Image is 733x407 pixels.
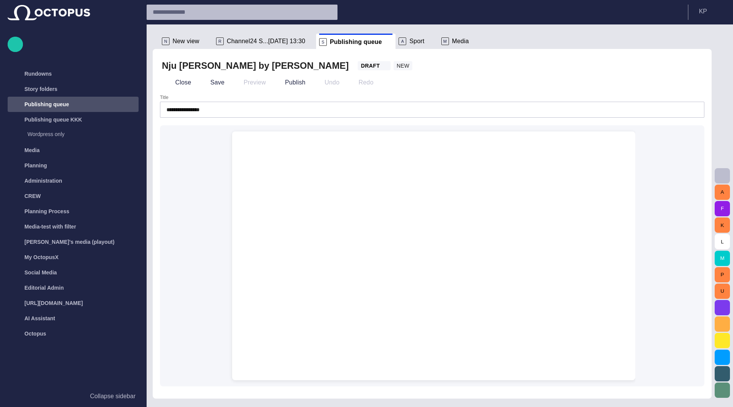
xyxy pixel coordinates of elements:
[8,234,139,250] div: [PERSON_NAME]'s media (playout)
[24,223,76,230] p: Media-test with filter
[27,130,139,138] p: Wordpress only
[441,37,449,45] p: M
[162,37,170,45] p: N
[397,62,409,70] span: NEW
[173,37,199,45] span: New view
[24,269,57,276] p: Social Media
[213,34,316,49] div: RChannel24 S...[DATE] 13:30
[159,34,213,49] div: NNew view
[399,37,406,45] p: A
[24,208,69,215] p: Planning Process
[715,234,730,249] button: L
[24,146,40,154] p: Media
[316,34,396,49] div: SPublishing queue
[160,94,168,101] label: Title
[24,315,55,322] p: AI Assistant
[715,217,730,233] button: K
[715,251,730,266] button: M
[8,188,139,204] div: CREW
[24,299,83,307] p: [URL][DOMAIN_NAME]
[715,267,730,282] button: P
[162,60,349,72] h2: Nju poust by Karl
[8,389,139,404] button: Collapse sidebar
[24,70,52,78] p: Rundowns
[8,219,139,234] div: Media-test with filter
[24,162,47,169] p: Planning
[715,284,730,299] button: U
[24,253,58,261] p: My OctopusX
[24,192,41,200] p: CREW
[409,37,424,45] span: Sport
[8,326,139,341] div: Octopus
[24,330,46,337] p: Octopus
[24,284,64,292] p: Editorial Admin
[216,37,224,45] p: R
[8,97,139,112] div: Publishing queue
[162,76,194,89] button: Close
[8,295,139,311] div: [URL][DOMAIN_NAME]
[24,177,62,185] p: Administration
[8,143,139,158] div: Media
[693,5,728,18] button: KP
[396,34,438,49] div: ASport
[715,201,730,216] button: F
[358,61,391,70] button: DRAFT
[24,101,69,108] p: Publishing queue
[319,38,327,46] p: S
[24,85,57,93] p: Story folders
[8,66,139,341] ul: main menu
[90,392,136,401] p: Collapse sidebar
[227,37,305,45] span: Channel24 S...[DATE] 13:30
[330,38,382,46] span: Publishing queue
[24,238,115,246] p: [PERSON_NAME]'s media (playout)
[197,76,227,89] button: Save
[8,5,90,20] img: Octopus News Room
[715,185,730,200] button: A
[452,37,469,45] span: Media
[271,76,308,89] button: Publish
[699,7,707,16] p: K P
[8,311,139,326] div: AI Assistant
[24,116,82,123] p: Publishing queue KKK
[438,34,483,49] div: MMedia
[12,127,139,143] div: Wordpress only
